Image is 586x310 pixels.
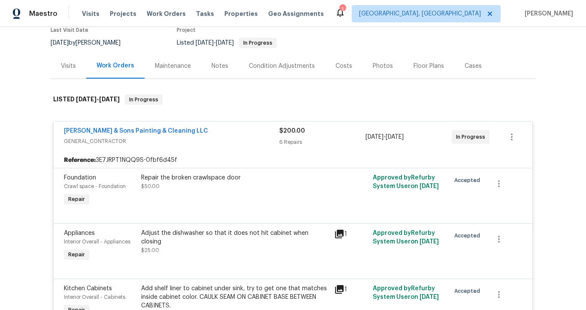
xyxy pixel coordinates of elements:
span: Tasks [196,11,214,17]
div: Visits [61,62,76,70]
div: Floor Plans [414,62,444,70]
span: - [76,96,120,102]
span: $50.00 [141,184,160,189]
span: Last Visit Date [51,27,88,33]
span: Appliances [64,230,95,236]
span: Kitchen Cabinets [64,286,112,292]
div: 1 [334,284,368,295]
span: - [365,133,404,141]
span: Interior Overall - Appliances [64,239,130,244]
span: [PERSON_NAME] [521,9,573,18]
div: 1 [334,229,368,239]
span: Work Orders [147,9,186,18]
span: [DATE] [76,96,97,102]
div: LISTED [DATE]-[DATE]In Progress [51,86,535,113]
span: Approved by Refurby System User on [373,230,439,245]
span: [DATE] [216,40,234,46]
div: 1 [339,5,345,14]
span: Visits [82,9,100,18]
span: $25.00 [141,248,159,253]
div: 3E7JRPT1NQQ9S-0fbf6d45f [54,152,532,168]
span: Project [177,27,196,33]
span: Maestro [29,9,57,18]
div: Costs [335,62,352,70]
span: [DATE] [420,239,439,245]
div: Notes [211,62,228,70]
span: Accepted [454,287,483,295]
span: GENERAL_CONTRACTOR [64,137,279,146]
a: [PERSON_NAME] & Sons Painting & Cleaning LLC [64,128,208,134]
span: Geo Assignments [268,9,324,18]
span: [DATE] [420,294,439,300]
div: 6 Repairs [279,138,365,146]
div: Add shelf liner to cabinet under sink, try to get one that matches inside cabinet color. CAULK SE... [141,284,329,310]
div: Condition Adjustments [249,62,315,70]
span: $200.00 [279,128,305,134]
span: [DATE] [420,183,439,189]
div: Photos [373,62,393,70]
span: Approved by Refurby System User on [373,286,439,300]
span: In Progress [240,40,276,46]
b: Reference: [64,156,96,164]
span: [DATE] [99,96,120,102]
span: [DATE] [386,134,404,140]
span: Projects [110,9,136,18]
span: Listed [177,40,277,46]
div: Repair the broken crawlspace door [141,173,329,182]
span: Properties [224,9,258,18]
div: by [PERSON_NAME] [51,38,131,48]
span: [GEOGRAPHIC_DATA], [GEOGRAPHIC_DATA] [359,9,481,18]
span: [DATE] [51,40,69,46]
span: Repair [65,195,88,204]
span: Accepted [454,231,483,240]
span: In Progress [456,133,489,141]
div: Maintenance [155,62,191,70]
div: Cases [465,62,482,70]
span: Crawl space - Foundation [64,184,126,189]
span: Repair [65,250,88,259]
span: Accepted [454,176,483,185]
span: Interior Overall - Cabinets [64,295,125,300]
h6: LISTED [53,94,120,105]
span: - [196,40,234,46]
span: Approved by Refurby System User on [373,175,439,189]
span: [DATE] [196,40,214,46]
span: In Progress [126,95,162,104]
div: Adjust the dishwasher so that it does not hit cabinet when closing [141,229,329,246]
span: [DATE] [365,134,384,140]
span: Foundation [64,175,96,181]
div: Work Orders [97,61,134,70]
